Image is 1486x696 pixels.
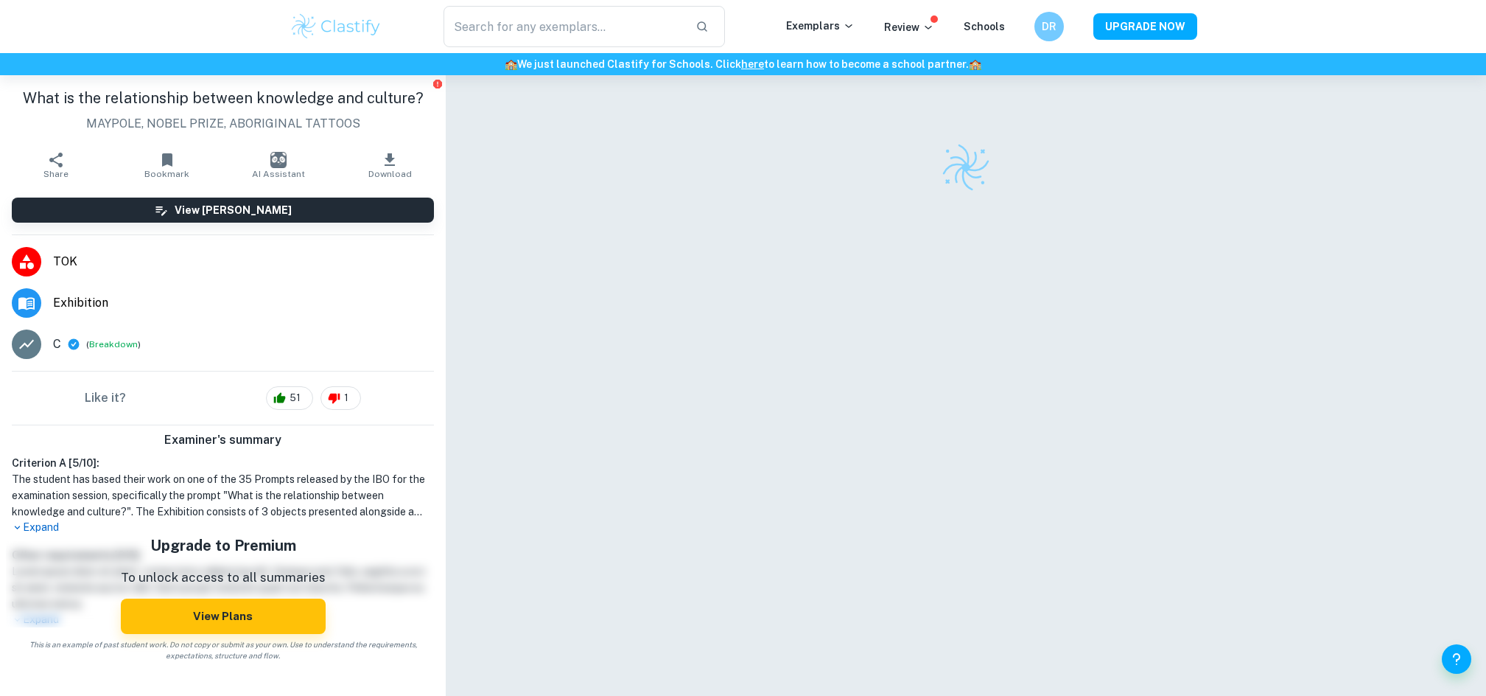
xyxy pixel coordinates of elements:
[320,386,361,410] div: 1
[53,335,61,353] p: C
[121,535,326,557] h5: Upgrade to Premium
[281,391,309,406] span: 51
[884,19,934,35] p: Review
[12,115,434,133] p: MAYPOLE, NOBEL PRIZE, ABORIGINAL TATTOOS
[505,58,517,70] span: 🏫
[121,568,326,588] p: To unlock access to all summaries
[175,202,292,218] h6: View [PERSON_NAME]
[1442,644,1471,674] button: Help and Feedback
[111,145,222,186] button: Bookmark
[1093,13,1197,40] button: UPGRADE NOW
[6,431,440,449] h6: Examiner's summary
[940,142,992,193] img: Clastify logo
[334,145,446,186] button: Download
[12,198,434,223] button: View [PERSON_NAME]
[1034,12,1064,41] button: DR
[3,56,1483,72] h6: We just launched Clastify for Schools. Click to learn how to become a school partner.
[266,386,313,410] div: 51
[368,169,412,179] span: Download
[432,78,443,89] button: Report issue
[969,58,981,70] span: 🏫
[290,12,383,41] img: Clastify logo
[53,294,434,312] span: Exhibition
[964,21,1005,32] a: Schools
[12,455,434,471] h6: Criterion A [ 5 / 10 ]:
[786,18,855,34] p: Exemplars
[6,639,440,661] span: This is an example of past student work. Do not copy or submit as your own. Use to understand the...
[336,391,357,406] span: 1
[53,253,434,271] span: TOK
[86,338,141,352] span: ( )
[89,338,138,351] button: Breakdown
[121,599,326,634] button: View Plans
[270,152,287,168] img: AI Assistant
[85,389,126,407] h6: Like it?
[252,169,305,179] span: AI Assistant
[43,169,69,179] span: Share
[144,169,189,179] span: Bookmark
[12,471,434,520] h1: The student has based their work on one of the 35 Prompts released by the IBO for the examination...
[12,520,434,535] p: Expand
[223,145,334,186] button: AI Assistant
[741,58,764,70] a: here
[12,87,434,109] h1: What is the relationship between knowledge and culture?
[444,6,684,47] input: Search for any exemplars...
[1040,18,1057,35] h6: DR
